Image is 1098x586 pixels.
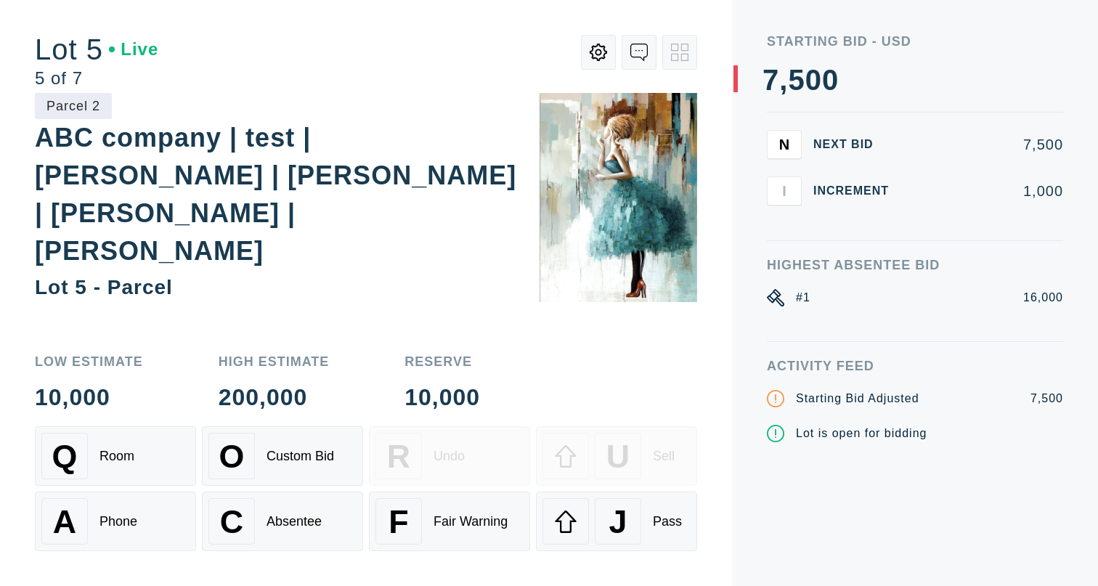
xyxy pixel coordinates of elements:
[788,65,805,94] div: 5
[822,65,839,94] div: 0
[369,492,530,551] button: FFair Warning
[202,426,363,486] button: OCustom Bid
[653,449,675,464] div: Sell
[389,503,408,540] span: F
[369,426,530,486] button: RUndo
[35,355,143,368] div: Low Estimate
[796,289,810,306] div: #1
[35,426,196,486] button: QRoom
[767,130,802,159] button: N
[796,390,919,407] div: Starting Bid Adjusted
[219,355,330,368] div: High Estimate
[1023,289,1063,306] div: 16,000
[813,139,900,150] div: Next Bid
[267,449,334,464] div: Custom Bid
[779,136,789,152] span: N
[805,65,822,94] div: 0
[536,426,697,486] button: USell
[35,492,196,551] button: APhone
[606,438,630,475] span: U
[387,438,410,475] span: R
[404,386,480,409] div: 10,000
[779,65,788,356] div: ,
[109,41,158,58] div: Live
[35,276,173,298] div: Lot 5 - Parcel
[782,182,786,199] span: I
[912,184,1063,198] div: 1,000
[767,176,802,205] button: I
[35,93,112,119] div: Parcel 2
[219,438,245,475] span: O
[434,514,508,529] div: Fair Warning
[796,425,927,442] div: Lot is open for bidding
[762,65,779,94] div: 7
[813,185,900,197] div: Increment
[609,503,627,540] span: J
[99,514,137,529] div: Phone
[35,123,516,266] div: ABC company | test | [PERSON_NAME] | [PERSON_NAME] | [PERSON_NAME] | [PERSON_NAME]
[52,438,78,475] span: Q
[1030,390,1063,407] div: 7,500
[912,137,1063,152] div: 7,500
[767,259,1063,272] div: Highest Absentee Bid
[220,503,243,540] span: C
[653,514,682,529] div: Pass
[434,449,465,464] div: Undo
[35,70,158,87] div: 5 of 7
[35,35,158,64] div: Lot 5
[267,514,322,529] div: Absentee
[536,492,697,551] button: JPass
[767,359,1063,373] div: Activity Feed
[404,355,480,368] div: Reserve
[99,449,134,464] div: Room
[219,386,330,409] div: 200,000
[53,503,76,540] span: A
[767,35,1063,48] div: Starting Bid - USD
[35,386,143,409] div: 10,000
[202,492,363,551] button: CAbsentee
